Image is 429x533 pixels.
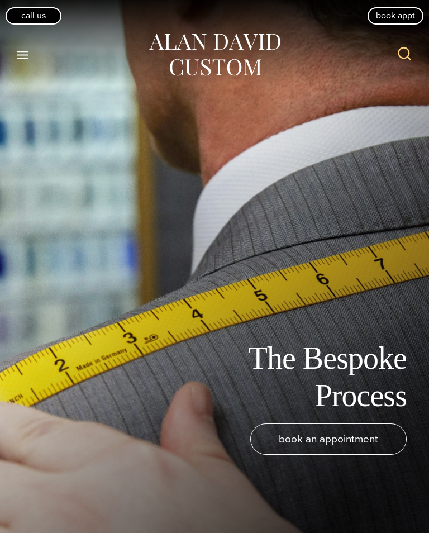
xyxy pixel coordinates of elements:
[250,423,407,455] a: book an appointment
[391,41,418,68] button: View Search Form
[368,7,423,24] a: book appt
[155,340,407,415] h1: The Bespoke Process
[11,45,35,65] button: Open menu
[279,431,378,447] span: book an appointment
[147,30,282,80] img: Alan David Custom
[6,7,61,24] a: Call Us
